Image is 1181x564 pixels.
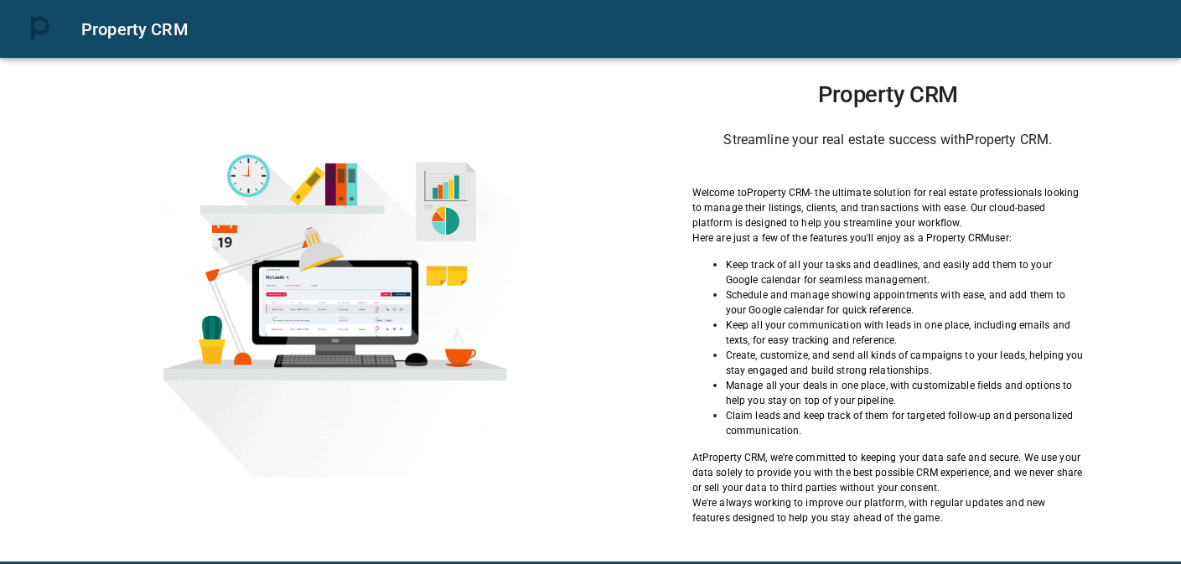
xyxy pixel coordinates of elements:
p: At Property CRM , we're committed to keeping your data safe and secure. We use your data solely t... [692,450,1084,495]
p: Claim leads and keep track of them for targeted follow-up and personalized communication. [726,408,1084,438]
h6: Streamline your real estate success with Property CRM . [692,128,1084,152]
p: Keep all your communication with leads in one place, including emails and texts, for easy trackin... [726,318,1084,348]
p: Manage all your deals in one place, with customizable fields and options to help you stay on top ... [726,378,1084,408]
p: Here are just a few of the features you'll enjoy as a Property CRM user: [692,230,1084,246]
p: Schedule and manage showing appointments with ease, and add them to your Google calendar for quic... [726,287,1084,318]
h1: Property CRM [692,81,1084,108]
p: Create, customize, and send all kinds of campaigns to your leads, helping you stay engaged and bu... [726,348,1084,378]
p: Keep track of all your tasks and deadlines, and easily add them to your Google calendar for seaml... [726,257,1084,287]
div: Property CRM [81,16,1161,43]
p: Welcome to Property CRM - the ultimate solution for real estate professionals looking to manage t... [692,185,1084,230]
p: We're always working to improve our platform, with regular updates and new features designed to h... [692,495,1084,525]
